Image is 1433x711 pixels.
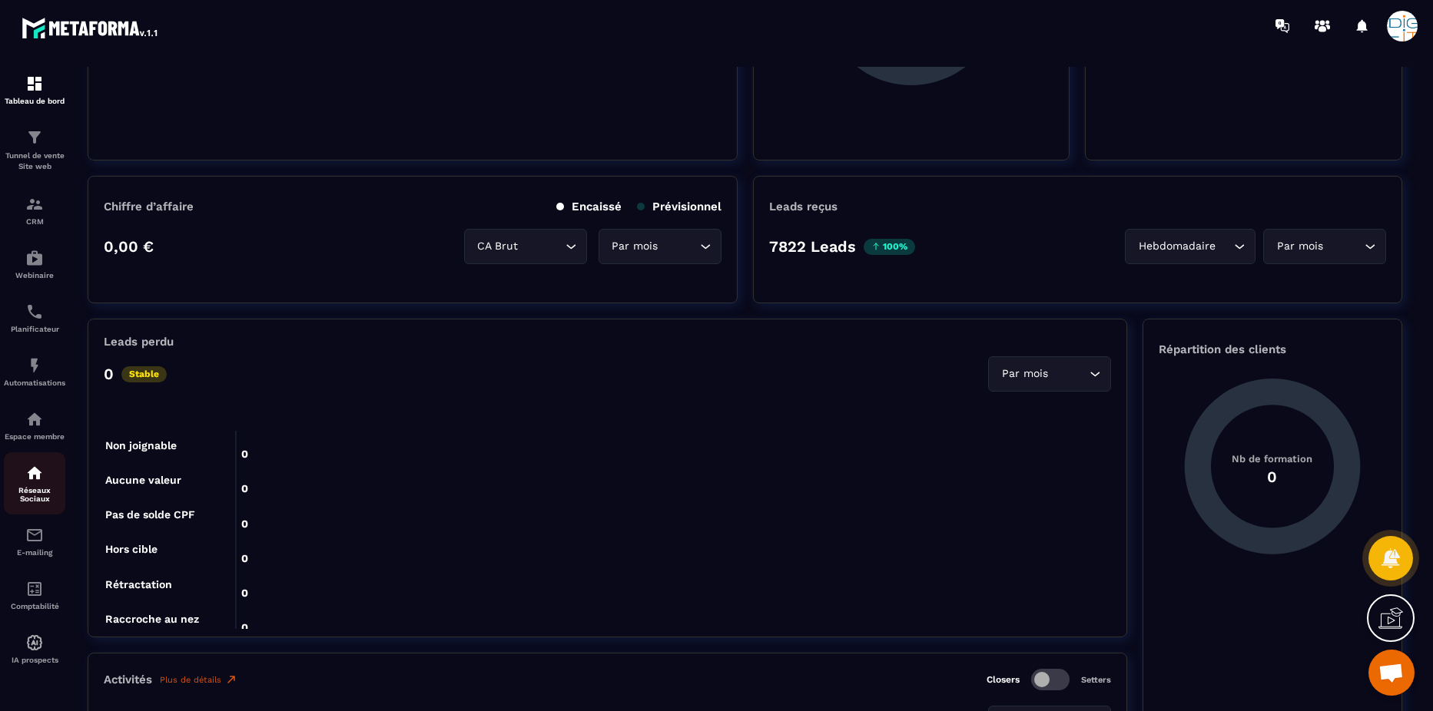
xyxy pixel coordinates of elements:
span: Par mois [1273,238,1326,255]
tspan: Non joignable [105,439,177,452]
div: Search for option [1125,229,1256,264]
p: Répartition des clients [1159,342,1386,356]
p: IA prospects [4,656,65,664]
p: Stable [121,366,167,382]
p: 0,00 € [104,237,154,256]
p: Leads reçus [769,200,838,213]
img: accountant [25,580,44,598]
span: Hebdomadaire [1135,238,1219,255]
img: formation [25,128,44,147]
p: Activités [104,673,152,686]
input: Search for option [662,238,696,255]
img: formation [25,74,44,93]
p: Webinaire [4,271,65,279]
a: emailemailE-mailing [4,514,65,568]
p: Leads perdu [104,335,174,349]
p: Réseaux Sociaux [4,486,65,503]
div: Search for option [599,229,721,264]
a: accountantaccountantComptabilité [4,568,65,622]
p: Closers [987,674,1020,685]
p: 100% [864,239,915,255]
p: E-mailing [4,548,65,557]
img: narrow-up-right-o.6b7c60e2.svg [225,673,237,686]
tspan: Aucune valeur [105,474,181,486]
tspan: Rétractation [105,578,172,590]
p: 0 [104,365,114,383]
p: Setters [1081,675,1111,685]
span: Par mois [998,365,1051,382]
div: Search for option [988,356,1111,392]
img: automations [25,410,44,428]
input: Search for option [1051,365,1086,382]
img: automations [25,249,44,267]
p: Encaissé [556,200,622,213]
input: Search for option [1219,238,1230,255]
a: automationsautomationsEspace membre [4,398,65,452]
img: automations [25,633,44,652]
img: social-network [25,464,44,482]
tspan: Hors cible [105,543,158,555]
a: formationformationTunnel de vente Site web [4,117,65,184]
img: scheduler [25,303,44,321]
p: Tunnel de vente Site web [4,150,65,172]
a: automationsautomationsWebinaire [4,237,65,291]
img: logo [22,14,160,41]
input: Search for option [1326,238,1361,255]
p: Prévisionnel [637,200,721,213]
div: Search for option [1263,229,1386,264]
div: Search for option [464,229,587,264]
a: social-networksocial-networkRéseaux Sociaux [4,452,65,514]
p: Espace membre [4,432,65,441]
p: Chiffre d’affaire [104,200,194,213]
span: Par mois [609,238,662,255]
a: formationformationTableau de bord [4,63,65,117]
tspan: Pas de solde CPF [105,508,195,521]
a: Plus de détails [160,673,237,686]
p: CRM [4,217,65,226]
p: 7822 Leads [769,237,856,256]
input: Search for option [522,238,562,255]
tspan: Raccroche au nez [105,613,199,625]
p: Automatisations [4,379,65,387]
p: Planificateur [4,325,65,333]
div: Ouvrir le chat [1368,650,1415,696]
p: Comptabilité [4,602,65,610]
img: formation [25,195,44,213]
a: automationsautomationsAutomatisations [4,345,65,398]
p: Tableau de bord [4,97,65,105]
a: formationformationCRM [4,184,65,237]
img: email [25,526,44,544]
img: automations [25,356,44,375]
span: CA Brut [474,238,522,255]
a: schedulerschedulerPlanificateur [4,291,65,345]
